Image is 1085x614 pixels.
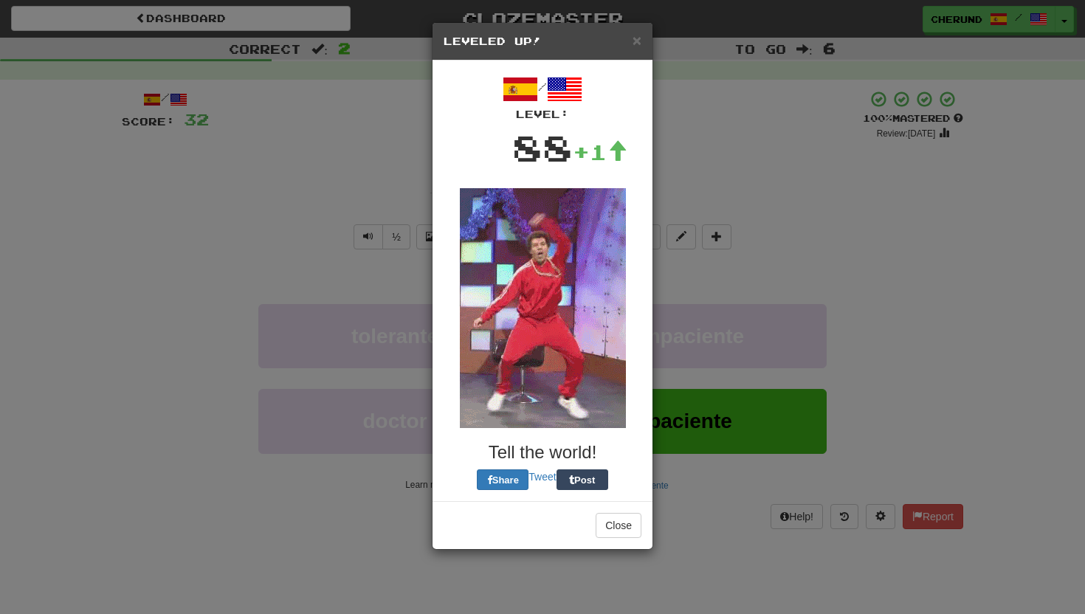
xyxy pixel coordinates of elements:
button: Share [477,469,528,490]
div: Level: [444,107,641,122]
h5: Leveled Up! [444,34,641,49]
div: / [444,72,641,122]
img: red-jumpsuit-0a91143f7507d151a8271621424c3ee7c84adcb3b18e0b5e75c121a86a6f61d6.gif [460,188,626,428]
div: +1 [573,137,627,167]
button: Close [596,513,641,538]
button: Post [557,469,608,490]
h3: Tell the world! [444,443,641,462]
a: Tweet [528,471,556,483]
button: Close [633,32,641,48]
div: 88 [512,122,573,173]
span: × [633,32,641,49]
